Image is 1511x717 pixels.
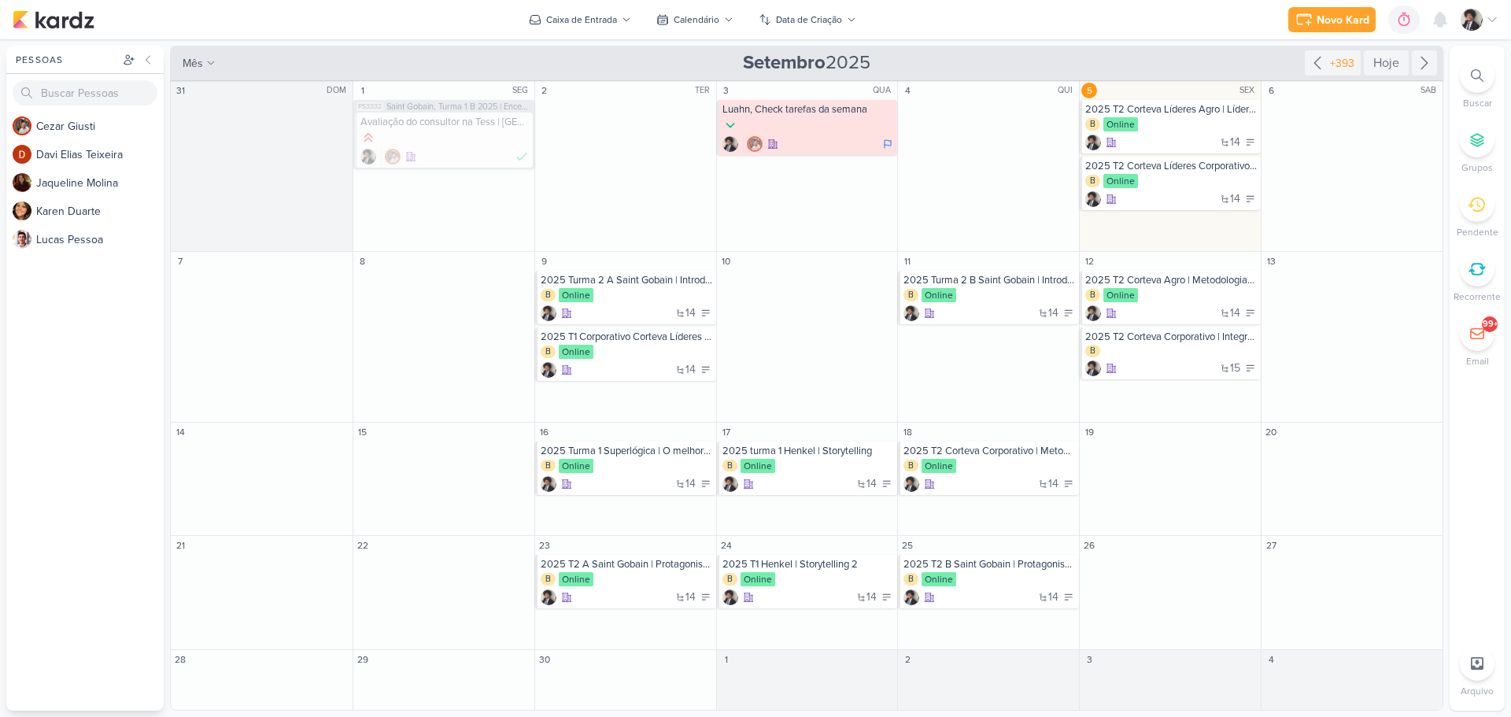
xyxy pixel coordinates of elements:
[1058,84,1077,97] div: QUI
[541,558,713,571] div: 2025 T2 A Saint Gobain | Protagonismo e alta performance
[700,592,711,603] div: A Fazer
[722,460,737,472] div: B
[537,83,552,98] div: 2
[559,572,593,586] div: Online
[881,592,892,603] div: A Fazer
[172,538,188,553] div: 21
[1085,289,1100,301] div: B
[900,253,915,269] div: 11
[722,589,738,605] div: Criador(a): Pedro Luahn Simões
[1085,345,1100,357] div: B
[900,83,915,98] div: 4
[903,289,918,301] div: B
[36,175,164,191] div: J a q u e l i n e M o l i n a
[541,305,556,321] div: Criador(a): Pedro Luahn Simões
[1103,174,1138,188] div: Online
[1103,288,1138,302] div: Online
[722,103,895,116] div: Luahn, Check tarefas da semana
[1085,191,1101,207] div: Criador(a): Pedro Luahn Simões
[903,460,918,472] div: B
[722,573,737,586] div: B
[1288,7,1376,32] button: Novo Kard
[900,424,915,440] div: 18
[1230,308,1240,319] span: 14
[1461,9,1483,31] img: Pedro Luahn Simões
[13,10,94,29] img: kardz.app
[743,50,870,76] span: 2025
[541,573,556,586] div: B
[1420,84,1441,97] div: SAB
[327,84,351,97] div: DOM
[883,138,892,150] div: Em Andamento
[559,345,593,359] div: Online
[873,84,896,97] div: QUA
[13,201,31,220] img: Karen Duarte
[1063,308,1074,319] div: A Fazer
[1230,194,1240,205] span: 14
[559,459,593,473] div: Online
[719,253,734,269] div: 10
[903,476,919,492] img: Pedro Luahn Simões
[1461,161,1493,175] p: Grupos
[1239,84,1259,97] div: SEX
[900,652,915,667] div: 2
[1085,135,1101,150] img: Pedro Luahn Simões
[1263,253,1279,269] div: 13
[922,288,956,302] div: Online
[1457,225,1498,239] p: Pendente
[541,362,556,378] div: Criador(a): Pedro Luahn Simões
[900,538,915,553] div: 25
[537,538,552,553] div: 23
[183,55,203,72] span: mês
[1085,274,1258,286] div: 2025 T2 Corteva Agro | Metodologias Ágeis
[355,83,371,98] div: 1
[1466,354,1489,368] p: Email
[722,558,895,571] div: 2025 T1 Henkel | Storytelling 2
[866,479,877,490] span: 14
[541,274,713,286] div: 2025 Turma 2 A Saint Gobain | Introdução ao projeto de Estágio
[743,51,826,74] strong: Setembro
[1245,308,1256,319] div: A Fazer
[1085,135,1101,150] div: Criador(a): Pedro Luahn Simões
[541,289,556,301] div: B
[13,145,31,164] img: Davi Elias Teixeira
[722,476,738,492] div: Criador(a): Pedro Luahn Simões
[700,364,711,375] div: A Fazer
[1085,305,1101,321] div: Criador(a): Pedro Luahn Simões
[1483,318,1498,331] div: 99+
[13,53,120,67] div: Pessoas
[541,331,713,343] div: 2025 T1 Corporativo Corteva Líderes | Pulso
[1263,83,1279,98] div: 6
[903,558,1076,571] div: 2025 T2 B Saint Gobain | Protagonismo e alta performance
[172,652,188,667] div: 28
[541,362,556,378] img: Pedro Luahn Simões
[355,538,371,553] div: 22
[1245,194,1256,205] div: A Fazer
[1063,479,1074,490] div: A Fazer
[541,476,556,492] div: Criador(a): Pedro Luahn Simões
[360,149,376,164] div: Criador(a): Pedro Luahn Simões
[685,308,696,319] span: 14
[1450,58,1505,110] li: Ctrl + F
[903,589,919,605] div: Criador(a): Pedro Luahn Simões
[381,149,401,164] div: Colaboradores: Cezar Giusti
[719,538,734,553] div: 24
[1081,83,1097,98] div: 5
[1085,305,1101,321] img: Pedro Luahn Simões
[355,253,371,269] div: 8
[719,424,734,440] div: 17
[1085,160,1258,172] div: 2025 T2 Corteva Líderes Corporativo | Líder Formador
[1454,290,1501,304] p: Recorrente
[866,592,877,603] span: 14
[13,173,31,192] img: Jaqueline Molina
[1364,50,1409,76] div: Hoje
[172,83,188,98] div: 31
[541,476,556,492] img: Pedro Luahn Simões
[903,274,1076,286] div: 2025 Turma 2 B Saint Gobain | Introdução ao Projeto de estágio
[722,589,738,605] img: Pedro Luahn Simões
[700,308,711,319] div: A Fazer
[360,149,376,164] img: Pedro Luahn Simões
[13,80,157,105] input: Buscar Pessoas
[695,84,715,97] div: TER
[722,445,895,457] div: 2025 turma 1 Henkel | Storytelling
